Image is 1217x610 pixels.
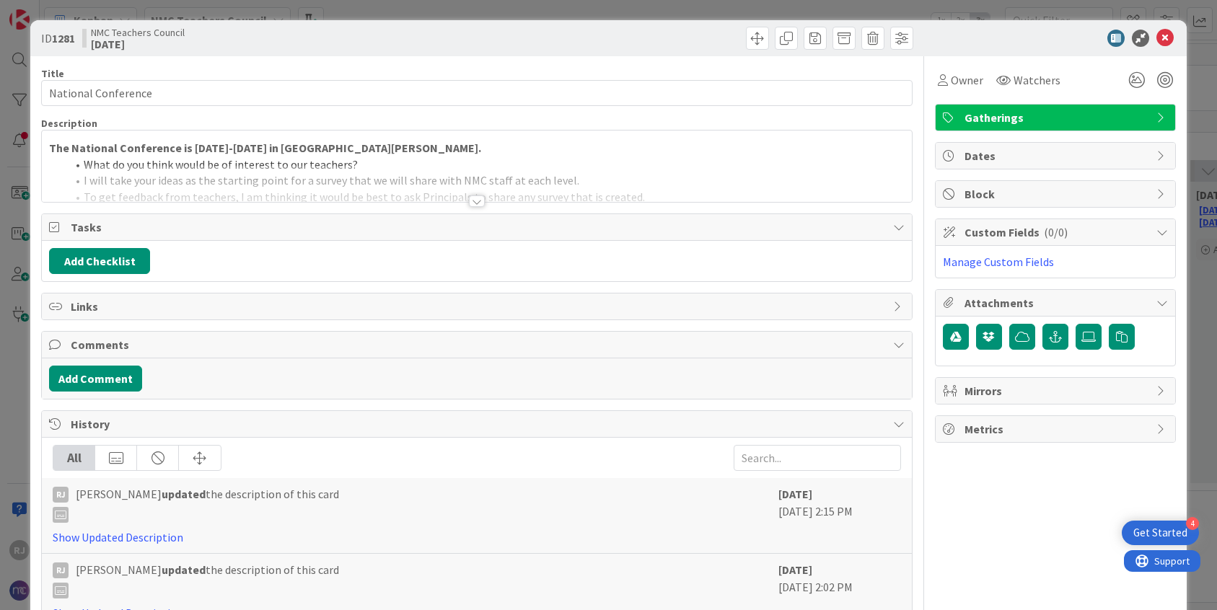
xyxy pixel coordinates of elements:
span: [PERSON_NAME] the description of this card [76,561,339,598]
div: RJ [53,487,69,503]
b: [DATE] [778,487,812,501]
span: Watchers [1014,71,1060,89]
input: Search... [734,445,901,471]
span: ( 0/0 ) [1044,225,1068,239]
a: Show Updated Description [53,530,183,544]
b: 1281 [52,31,75,45]
span: Owner [951,71,983,89]
div: Open Get Started checklist, remaining modules: 4 [1122,521,1199,545]
div: 4 [1186,517,1199,530]
span: History [71,415,886,433]
b: updated [162,487,206,501]
span: NMC Teachers Council [91,27,185,38]
span: Gatherings [965,109,1149,126]
li: What do you think would be of interest to our teachers? [66,156,905,173]
span: Tasks [71,218,886,236]
span: Links [71,298,886,315]
span: Custom Fields [965,224,1149,241]
input: type card name here... [41,80,913,106]
strong: The National Conference is [DATE]-[DATE] in [GEOGRAPHIC_DATA][PERSON_NAME]. [49,141,481,155]
button: Add Checklist [49,248,150,274]
span: Comments [71,336,886,353]
span: Support [30,2,66,19]
span: [PERSON_NAME] the description of this card [76,485,339,523]
span: ID [41,30,75,47]
span: Dates [965,147,1149,164]
b: [DATE] [778,562,812,577]
span: Mirrors [965,382,1149,399]
button: Add Comment [49,366,142,392]
b: updated [162,562,206,577]
div: RJ [53,562,69,578]
span: Block [965,185,1149,203]
a: Manage Custom Fields [943,255,1054,269]
div: Get Started [1133,526,1187,540]
b: [DATE] [91,38,185,50]
label: Title [41,67,64,80]
div: All [53,446,95,470]
span: Attachments [965,294,1149,311]
div: [DATE] 2:15 PM [778,485,901,546]
span: Description [41,117,97,130]
span: Metrics [965,420,1149,438]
